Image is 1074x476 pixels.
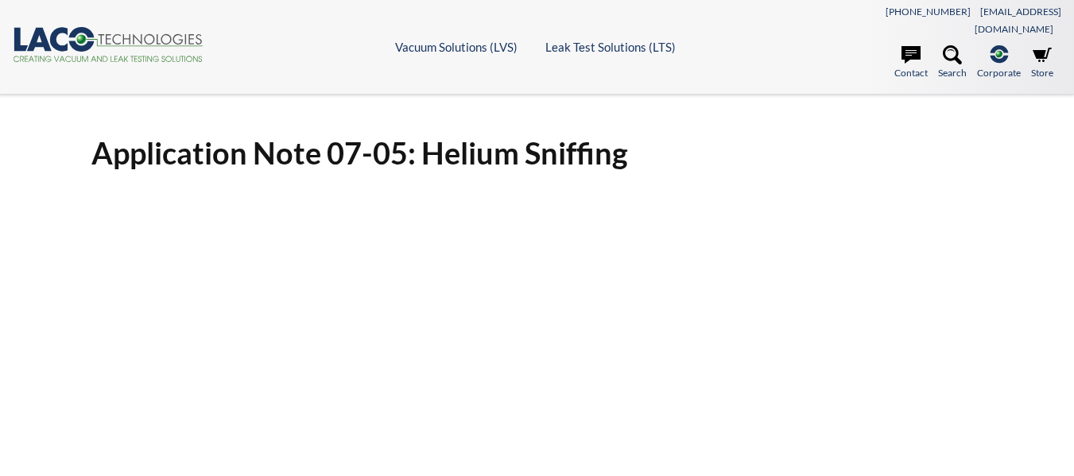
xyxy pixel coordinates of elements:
a: Search [938,45,967,80]
a: Vacuum Solutions (LVS) [395,40,518,54]
span: Corporate [977,65,1021,80]
a: [EMAIL_ADDRESS][DOMAIN_NAME] [975,6,1061,35]
h1: Application Note 07-05: Helium Sniffing [91,134,983,172]
a: Store [1031,45,1053,80]
a: Contact [894,45,928,80]
a: Leak Test Solutions (LTS) [545,40,676,54]
a: [PHONE_NUMBER] [886,6,971,17]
